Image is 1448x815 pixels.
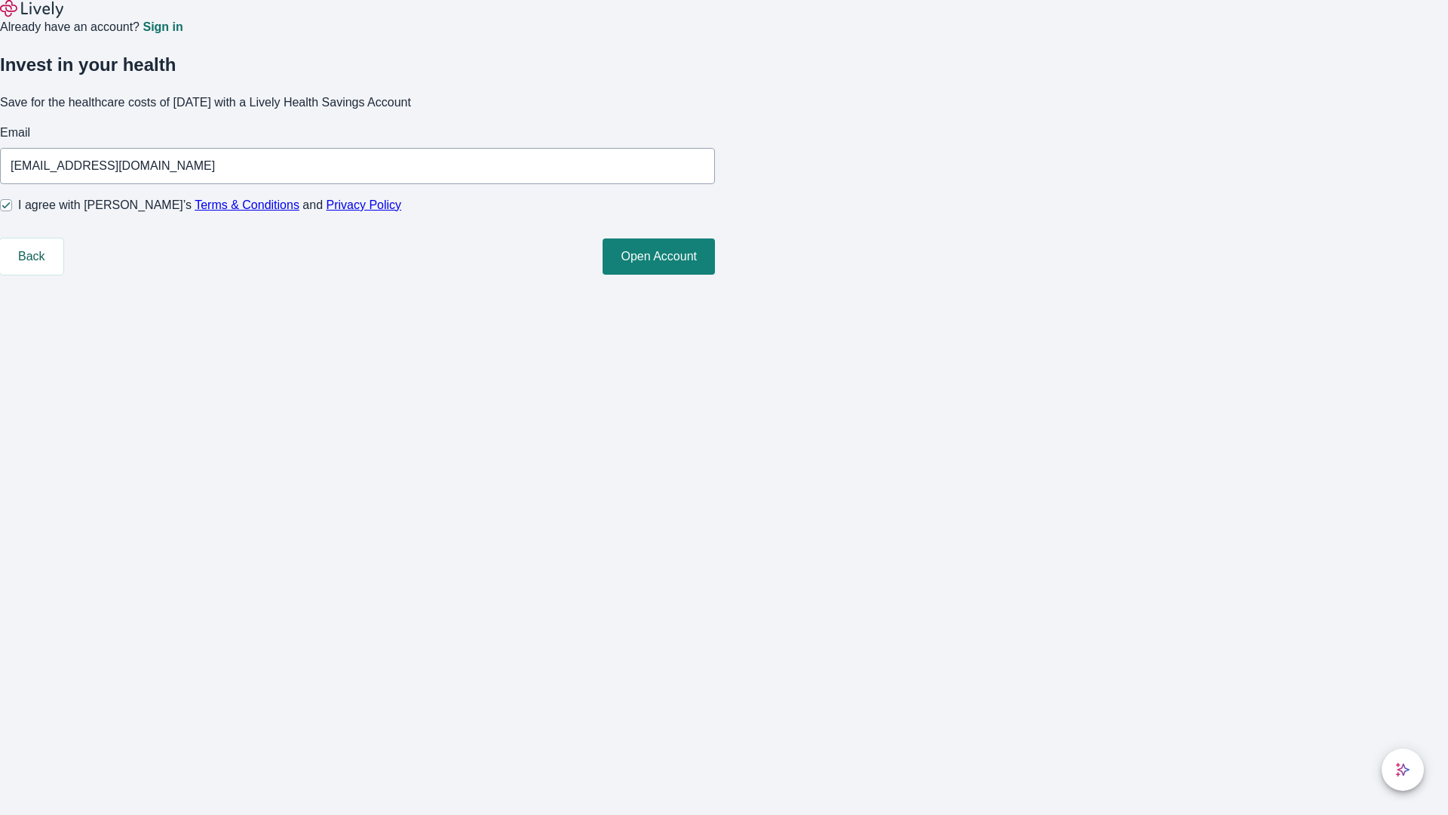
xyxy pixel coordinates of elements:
button: Open Account [603,238,715,275]
a: Terms & Conditions [195,198,299,211]
button: chat [1382,749,1424,791]
a: Privacy Policy [327,198,402,211]
a: Sign in [143,21,183,33]
span: I agree with [PERSON_NAME]’s and [18,196,401,214]
svg: Lively AI Assistant [1395,762,1410,777]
